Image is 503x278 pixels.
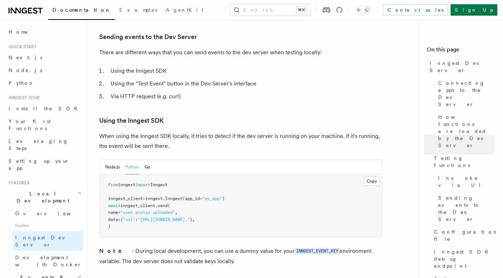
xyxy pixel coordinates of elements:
a: Home [6,26,83,38]
a: Node.js [6,64,83,77]
span: (app_id [182,196,200,201]
span: = [200,196,202,201]
a: Next.js [6,51,83,64]
span: ( [168,203,170,208]
span: inngest [118,182,135,187]
h4: On this page [427,45,494,57]
span: = [118,210,120,215]
button: Node.js [105,160,120,174]
a: Sign Up [451,4,497,16]
a: Setting up your app [6,155,83,174]
a: Your first Functions [6,115,83,135]
span: Examples [119,7,157,13]
p: - During local development, you can use a dummy value for your environment variable. The dev serv... [99,246,383,266]
a: Sending events to the Dev Server [435,191,494,226]
a: AgentKit [162,2,208,19]
span: Node.js [9,67,42,73]
span: Inngest tour [6,95,40,101]
span: "my_app" [202,196,222,201]
span: Python [9,80,34,86]
span: , [175,210,177,215]
a: Examples [115,2,162,19]
li: Via HTTP request (e.g. curl) [108,91,383,101]
span: Home [9,28,28,35]
button: Go [145,160,150,174]
span: Inngest Dev Server [15,235,76,248]
button: Local Development [6,187,83,207]
span: . [155,203,158,208]
li: Using the Inngest SDK [108,66,383,76]
span: Testing functions [434,155,494,169]
span: Your first Functions [9,118,51,131]
button: Python [125,160,139,174]
span: Setting up your app [9,158,69,171]
span: AgentKit [166,7,203,13]
span: "url" [123,217,135,222]
span: name [108,210,118,215]
a: Install the SDK [6,102,83,115]
a: Overview [12,207,83,220]
li: Using the "Test Event" button in the Dev Server's interface [108,79,383,89]
a: How functions are loaded by the Dev Server [435,111,494,152]
span: "[URL][DOMAIN_NAME]." [138,217,190,222]
span: How functions are loaded by the Dev Server [438,113,494,149]
a: Invoke via UI [435,172,494,191]
span: Local Development [6,190,77,204]
a: Inngest Dev Server [12,231,83,251]
code: INNGEST_EVENT_KEY [295,248,339,254]
span: : [135,217,138,222]
span: inngest [145,196,163,201]
a: Using the Inngest SDK [99,116,164,126]
span: Inngest [150,182,168,187]
button: Search...⌘K [230,4,311,16]
span: Configuration file [434,228,498,243]
span: send [158,203,168,208]
span: Overview [15,211,88,216]
span: { [120,217,123,222]
a: Contact sales [383,4,448,16]
span: Invoke via UI [438,174,494,189]
span: Inngest SDK debug endpoint [434,248,494,269]
span: ) [108,224,111,229]
strong: Note [99,248,132,254]
a: Inngest SDK debug endpoint [431,245,494,272]
span: inngest_client [120,203,155,208]
span: Inngest [165,196,182,201]
span: import [135,182,150,187]
button: Copy [363,177,380,186]
span: from [108,182,118,187]
a: Connecting apps to the Dev Server [435,77,494,111]
span: data [108,217,118,222]
div: Local Development [6,207,83,271]
a: Leveraging Steps [6,135,83,155]
span: Inngest Dev Server [430,60,494,74]
a: Inngest Dev Server [427,57,494,77]
span: inngest_client [108,196,143,201]
span: }, [190,217,195,222]
span: = [143,196,145,201]
p: There are different ways that you can send events to the dev server when testing locally: [99,48,383,57]
p: When using the Inngest SDK locally, it tries to detect if the dev server is running on your machi... [99,131,383,151]
a: Configuration file [431,226,494,245]
a: Documentation [48,2,115,20]
a: Testing functions [431,152,494,172]
a: INNGEST_EVENT_KEY [295,248,339,254]
span: "user.avatar.uploaded" [120,210,175,215]
span: Guides [12,220,83,231]
span: Features [6,180,29,186]
a: Sending events to the Dev Server [99,32,197,42]
span: = [118,217,120,222]
span: . [163,196,165,201]
span: Connecting apps to the Dev Server [438,79,494,108]
span: Install the SDK [9,106,82,111]
kbd: ⌘K [296,6,306,13]
span: Leveraging Steps [9,138,68,151]
span: Quick start [6,44,36,50]
a: Development with Docker [12,251,83,271]
span: Development with Docker [15,255,82,267]
a: Python [6,77,83,89]
span: Sending events to the Dev Server [438,194,494,223]
span: Documentation [52,7,111,13]
button: Toggle dark mode [354,6,371,14]
span: ) [222,196,225,201]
